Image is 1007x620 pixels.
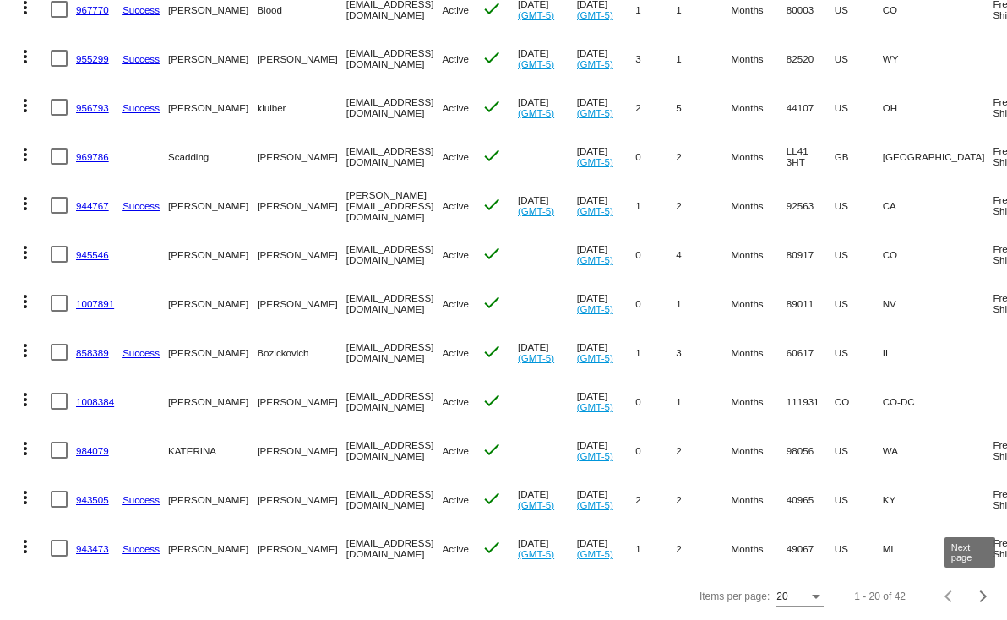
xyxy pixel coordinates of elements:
a: 967770 [76,4,109,15]
mat-icon: check [482,488,502,509]
mat-cell: US [835,524,883,573]
mat-cell: NV [883,279,993,328]
mat-cell: [EMAIL_ADDRESS][DOMAIN_NAME] [346,34,443,83]
mat-icon: check [482,439,502,460]
mat-cell: 1 [635,328,676,377]
mat-cell: [PERSON_NAME] [257,475,346,524]
mat-icon: check [482,537,502,557]
mat-cell: [PERSON_NAME] [257,181,346,230]
mat-cell: [DATE] [577,132,636,181]
mat-cell: [DATE] [577,279,636,328]
mat-cell: [EMAIL_ADDRESS][DOMAIN_NAME] [346,377,443,426]
mat-cell: [DATE] [577,475,636,524]
mat-cell: 92563 [787,181,835,230]
mat-cell: Months [732,426,787,475]
mat-cell: US [835,230,883,279]
mat-cell: GB [835,132,883,181]
mat-cell: [EMAIL_ADDRESS][DOMAIN_NAME] [346,328,443,377]
a: Success [122,53,160,64]
a: (GMT-5) [577,303,613,314]
mat-cell: [PERSON_NAME][EMAIL_ADDRESS][DOMAIN_NAME] [346,181,443,230]
mat-cell: Months [732,181,787,230]
mat-cell: 1 [676,377,731,426]
mat-cell: 1 [676,279,731,328]
a: (GMT-5) [577,548,613,559]
mat-cell: [EMAIL_ADDRESS][DOMAIN_NAME] [346,279,443,328]
mat-cell: [EMAIL_ADDRESS][DOMAIN_NAME] [346,230,443,279]
mat-cell: Months [732,279,787,328]
mat-cell: US [835,426,883,475]
mat-cell: 111931 [787,377,835,426]
a: (GMT-5) [518,499,554,510]
mat-cell: Months [732,230,787,279]
mat-cell: [DATE] [577,328,636,377]
mat-cell: IL [883,328,993,377]
mat-cell: KATERINA [168,426,257,475]
a: (GMT-5) [518,548,554,559]
mat-cell: [DATE] [577,524,636,573]
mat-icon: check [482,390,502,411]
mat-cell: [PERSON_NAME] [168,524,257,573]
mat-icon: more_vert [15,389,35,410]
a: (GMT-5) [577,107,613,118]
a: 955299 [76,53,109,64]
mat-cell: Months [732,328,787,377]
span: Active [442,249,469,260]
mat-cell: [EMAIL_ADDRESS][DOMAIN_NAME] [346,475,443,524]
mat-icon: more_vert [15,536,35,557]
mat-cell: 98056 [787,426,835,475]
a: (GMT-5) [577,254,613,265]
span: Active [442,200,469,211]
mat-cell: 1 [635,181,676,230]
a: Success [122,347,160,358]
mat-cell: [DATE] [577,426,636,475]
a: (GMT-5) [577,9,613,20]
mat-cell: 80917 [787,230,835,279]
mat-cell: 0 [635,132,676,181]
mat-cell: 2 [676,181,731,230]
mat-cell: [PERSON_NAME] [257,426,346,475]
a: 984079 [76,445,109,456]
button: Next page [966,579,1000,613]
mat-cell: [EMAIL_ADDRESS][DOMAIN_NAME] [346,426,443,475]
mat-icon: more_vert [15,193,35,214]
a: (GMT-5) [518,205,554,216]
a: (GMT-5) [518,9,554,20]
mat-cell: CO [835,377,883,426]
mat-cell: OH [883,83,993,132]
mat-cell: 2 [635,83,676,132]
mat-icon: more_vert [15,291,35,312]
a: (GMT-5) [577,401,613,412]
mat-cell: 1 [635,524,676,573]
mat-cell: WY [883,34,993,83]
a: 944767 [76,200,109,211]
a: (GMT-5) [577,352,613,363]
mat-cell: [PERSON_NAME] [168,328,257,377]
mat-cell: Months [732,377,787,426]
span: Active [442,151,469,162]
mat-icon: check [482,341,502,362]
mat-cell: US [835,181,883,230]
a: Success [122,200,160,211]
a: (GMT-5) [518,352,554,363]
mat-cell: [DATE] [518,475,577,524]
mat-cell: [PERSON_NAME] [168,34,257,83]
span: Active [442,102,469,113]
mat-icon: check [482,243,502,264]
span: Active [442,445,469,456]
mat-cell: 0 [635,279,676,328]
mat-select: Items per page: [776,591,824,603]
mat-cell: Months [732,34,787,83]
mat-cell: [DATE] [577,34,636,83]
mat-cell: 40965 [787,475,835,524]
a: 943505 [76,494,109,505]
a: Success [122,494,160,505]
mat-cell: 3 [676,328,731,377]
a: 943473 [76,543,109,554]
div: 1 - 20 of 42 [854,590,906,602]
mat-cell: Months [732,83,787,132]
mat-cell: [PERSON_NAME] [168,181,257,230]
mat-cell: WA [883,426,993,475]
mat-cell: [DATE] [518,83,577,132]
mat-icon: check [482,96,502,117]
